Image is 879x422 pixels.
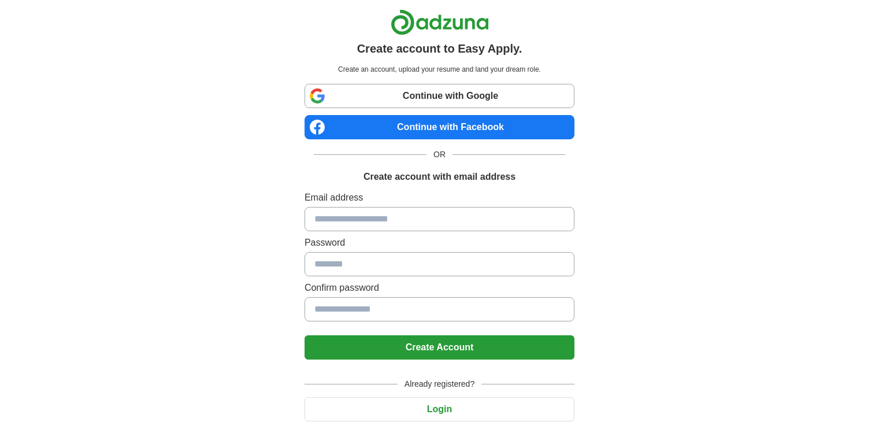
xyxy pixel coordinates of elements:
p: Create an account, upload your resume and land your dream role. [307,64,572,75]
span: Already registered? [398,378,481,390]
label: Confirm password [305,281,574,295]
label: Email address [305,191,574,205]
a: Continue with Facebook [305,115,574,139]
button: Create Account [305,335,574,360]
h1: Create account with email address [364,170,515,184]
span: OR [426,149,453,161]
a: Continue with Google [305,84,574,108]
img: Adzuna logo [391,9,489,35]
button: Login [305,397,574,421]
label: Password [305,236,574,250]
a: Login [305,404,574,414]
h1: Create account to Easy Apply. [357,40,522,57]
